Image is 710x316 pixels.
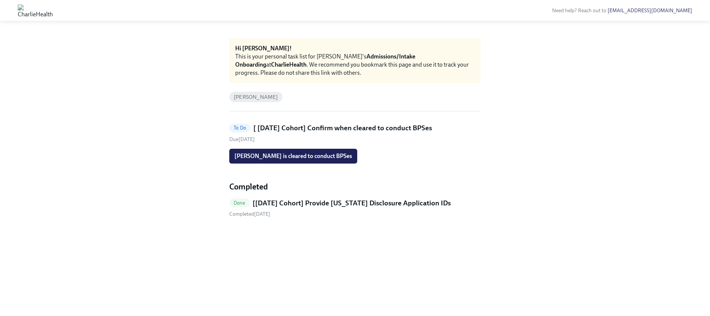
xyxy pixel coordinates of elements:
[253,198,451,208] h5: [[DATE] Cohort] Provide [US_STATE] Disclosure Application IDs
[608,7,692,14] a: [EMAIL_ADDRESS][DOMAIN_NAME]
[229,211,270,217] span: Thursday, October 2nd 2025, 1:34 pm
[271,61,307,68] strong: CharlieHealth
[253,123,432,133] h5: [ [DATE] Cohort] Confirm when cleared to conduct BPSes
[229,125,250,131] span: To Do
[18,4,53,16] img: CharlieHealth
[229,200,250,206] span: Done
[552,7,692,14] span: Need help? Reach out to
[229,149,357,164] button: [PERSON_NAME] is cleared to conduct BPSes
[229,136,255,142] span: Sunday, October 5th 2025, 10:00 am
[229,198,481,218] a: Done[[DATE] Cohort] Provide [US_STATE] Disclosure Application IDs Completed[DATE]
[235,53,475,77] div: This is your personal task list for [PERSON_NAME]'s at . We recommend you bookmark this page and ...
[229,181,481,192] h4: Completed
[235,45,292,52] strong: Hi [PERSON_NAME]!
[234,152,352,160] span: [PERSON_NAME] is cleared to conduct BPSes
[229,94,283,100] span: [PERSON_NAME]
[229,123,481,143] a: To Do[ [DATE] Cohort] Confirm when cleared to conduct BPSesDue[DATE]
